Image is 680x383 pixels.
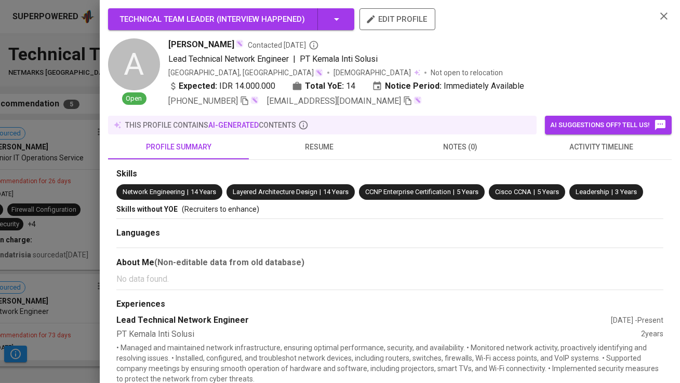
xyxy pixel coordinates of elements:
span: Contacted [DATE] [248,40,319,50]
div: 2 years [641,329,663,340]
button: Technical Team Leader (Interview happened) [108,8,354,30]
span: resume [255,141,383,154]
b: Expected: [179,80,217,92]
span: [EMAIL_ADDRESS][DOMAIN_NAME] [267,96,401,106]
div: Languages [116,227,663,239]
span: profile summary [114,141,243,154]
a: edit profile [359,15,435,23]
img: magic_wand.svg [250,96,259,104]
span: AI suggestions off? Tell us! [550,119,666,131]
span: 14 Years [191,188,216,196]
button: AI suggestions off? Tell us! [545,116,672,134]
button: edit profile [359,8,435,30]
span: 3 Years [615,188,637,196]
p: No data found. [116,273,663,285]
div: PT Kemala Inti Solusi [116,329,641,340]
svg: By Batam recruiter [309,40,319,50]
span: [PERSON_NAME] [168,38,234,51]
span: | [534,187,535,197]
b: Notice Period: [385,80,442,92]
span: | [611,187,613,197]
span: Network Engineering [123,188,185,196]
span: Skills without YOE [116,205,178,213]
span: Leadership [576,188,609,196]
span: activity timeline [537,141,665,154]
div: [GEOGRAPHIC_DATA], [GEOGRAPHIC_DATA] [168,67,323,78]
span: 5 Years [537,188,559,196]
span: | [319,187,321,197]
p: Not open to relocation [431,67,503,78]
span: | [293,53,296,65]
b: Total YoE: [305,80,344,92]
span: | [187,187,189,197]
div: About Me [116,256,663,269]
div: Experiences [116,298,663,310]
span: PT Kemala Inti Solusi [300,54,378,64]
span: notes (0) [396,141,525,154]
div: IDR 14.000.000 [168,80,275,92]
div: A [108,38,160,90]
span: Open [122,94,146,104]
span: Technical Team Leader ( Interview happened ) [119,15,305,24]
span: Lead Technical Network Engineer [168,54,289,64]
div: Lead Technical Network Engineer [116,314,611,326]
img: magic_wand.svg [235,39,244,48]
img: magic_wand.svg [315,69,323,77]
span: [DEMOGRAPHIC_DATA] [334,67,412,78]
b: (Non-editable data from old database) [154,257,304,267]
img: magic_wand.svg [414,96,422,104]
p: this profile contains contents [125,120,296,130]
span: edit profile [368,12,427,26]
span: | [453,187,455,197]
span: Cisco CCNA [495,188,531,196]
span: 14 Years [323,188,349,196]
span: (Recruiters to enhance) [182,205,259,213]
div: Immediately Available [372,80,524,92]
span: 5 Years [457,188,478,196]
span: 14 [346,80,355,92]
span: [PHONE_NUMBER] [168,96,238,106]
div: [DATE] - Present [611,315,663,325]
span: CCNP Enterprise Certification [365,188,451,196]
div: Skills [116,168,663,180]
span: Layered Architecture Design [233,188,317,196]
span: AI-generated [208,121,259,129]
